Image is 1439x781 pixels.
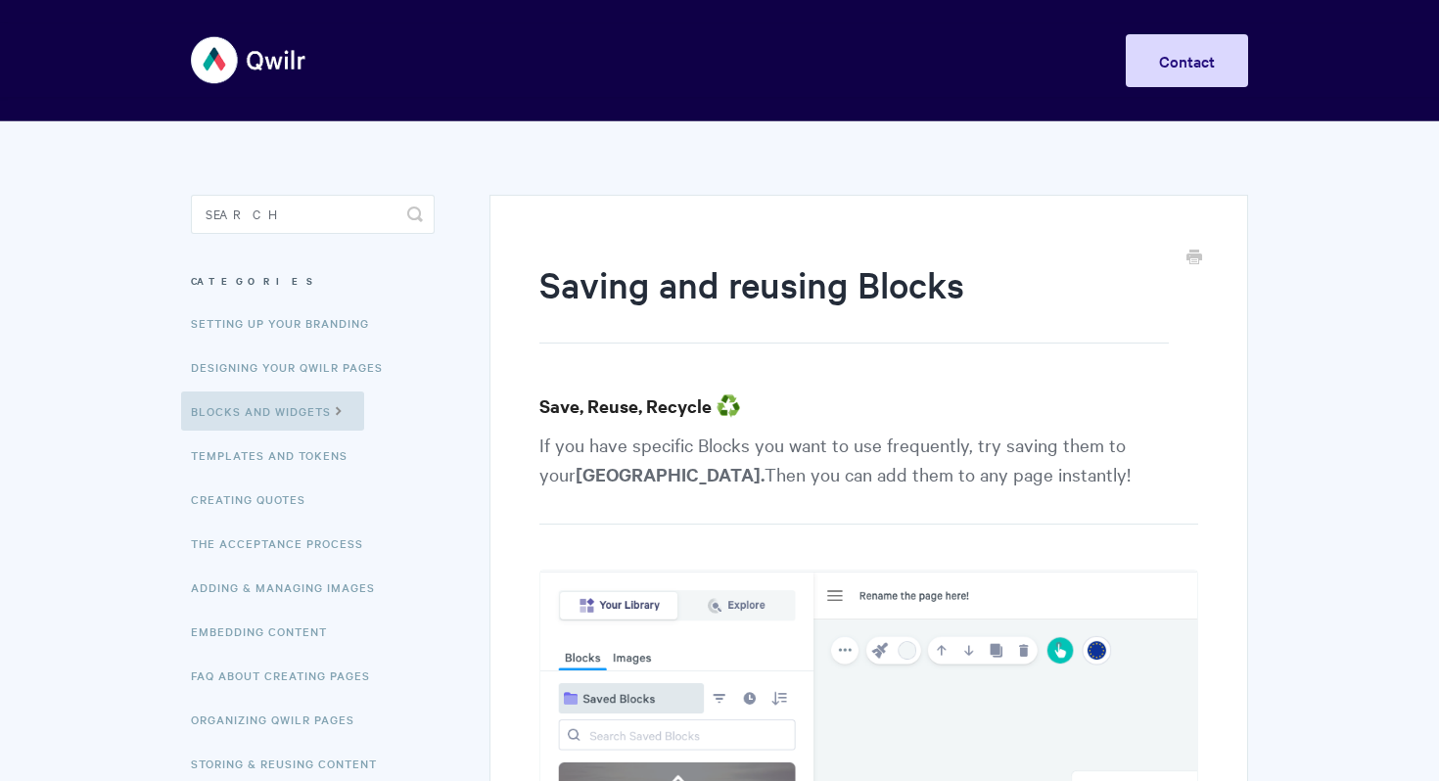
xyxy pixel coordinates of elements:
[1126,34,1248,87] a: Contact
[191,347,397,387] a: Designing Your Qwilr Pages
[539,392,1198,420] h3: Save, Reuse, Recycle ♻️
[1186,248,1202,269] a: Print this Article
[191,656,385,695] a: FAQ About Creating Pages
[181,391,364,431] a: Blocks and Widgets
[191,480,320,519] a: Creating Quotes
[191,436,362,475] a: Templates and Tokens
[191,263,435,299] h3: Categories
[191,303,384,343] a: Setting up your Branding
[539,430,1198,525] p: If you have specific Blocks you want to use frequently, try saving them to your Then you can add ...
[191,568,390,607] a: Adding & Managing Images
[191,612,342,651] a: Embedding Content
[191,700,369,739] a: Organizing Qwilr Pages
[539,259,1169,344] h1: Saving and reusing Blocks
[191,524,378,563] a: The Acceptance Process
[191,23,307,97] img: Qwilr Help Center
[191,195,435,234] input: Search
[576,462,765,486] strong: [GEOGRAPHIC_DATA].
